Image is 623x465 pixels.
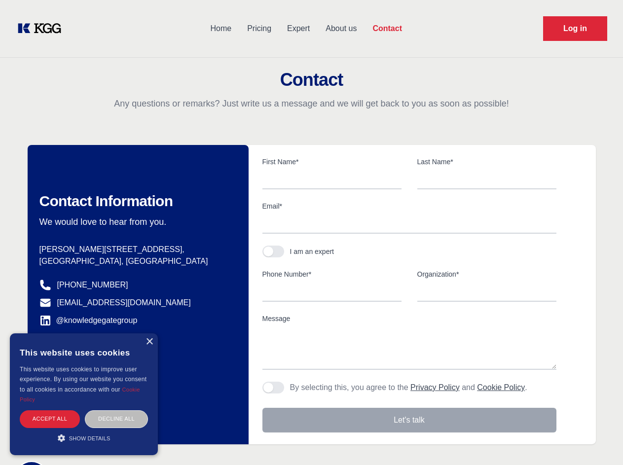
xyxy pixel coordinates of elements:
[85,410,148,428] div: Decline all
[202,16,239,41] a: Home
[262,157,402,167] label: First Name*
[20,366,147,393] span: This website uses cookies to improve user experience. By using our website you consent to all coo...
[146,338,153,346] div: Close
[262,314,556,323] label: Message
[39,255,233,267] p: [GEOGRAPHIC_DATA], [GEOGRAPHIC_DATA]
[39,244,233,255] p: [PERSON_NAME][STREET_ADDRESS],
[290,247,334,256] div: I am an expert
[262,269,402,279] label: Phone Number*
[57,279,128,291] a: [PHONE_NUMBER]
[12,70,611,90] h2: Contact
[290,382,527,393] p: By selecting this, you agree to the and .
[20,410,80,428] div: Accept all
[318,16,365,41] a: About us
[365,16,410,41] a: Contact
[477,383,525,392] a: Cookie Policy
[39,192,233,210] h2: Contact Information
[69,435,110,441] span: Show details
[39,216,233,228] p: We would love to hear from you.
[39,315,138,326] a: @knowledgegategroup
[20,433,148,443] div: Show details
[262,408,556,432] button: Let's talk
[16,21,69,36] a: KOL Knowledge Platform: Talk to Key External Experts (KEE)
[543,16,607,41] a: Request Demo
[417,269,556,279] label: Organization*
[20,341,148,364] div: This website uses cookies
[239,16,279,41] a: Pricing
[12,98,611,109] p: Any questions or remarks? Just write us a message and we will get back to you as soon as possible!
[279,16,318,41] a: Expert
[417,157,556,167] label: Last Name*
[20,387,140,402] a: Cookie Policy
[262,201,556,211] label: Email*
[574,418,623,465] iframe: Chat Widget
[410,383,460,392] a: Privacy Policy
[57,297,191,309] a: [EMAIL_ADDRESS][DOMAIN_NAME]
